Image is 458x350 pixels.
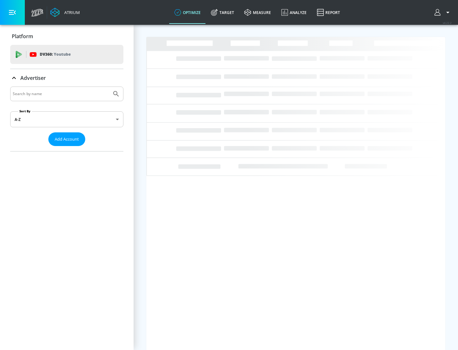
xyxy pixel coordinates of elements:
[443,21,452,24] span: v 4.22.2
[62,10,80,15] div: Atrium
[10,45,123,64] div: DV360: Youtube
[40,51,71,58] p: DV360:
[10,87,123,151] div: Advertiser
[206,1,239,24] a: Target
[20,74,46,81] p: Advertiser
[50,8,80,17] a: Atrium
[48,132,85,146] button: Add Account
[312,1,345,24] a: Report
[169,1,206,24] a: optimize
[239,1,276,24] a: measure
[12,33,33,40] p: Platform
[10,146,123,151] nav: list of Advertiser
[54,51,71,58] p: Youtube
[10,111,123,127] div: A-Z
[276,1,312,24] a: Analyze
[55,136,79,143] span: Add Account
[10,69,123,87] div: Advertiser
[10,27,123,45] div: Platform
[13,90,109,98] input: Search by name
[18,109,32,113] label: Sort By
